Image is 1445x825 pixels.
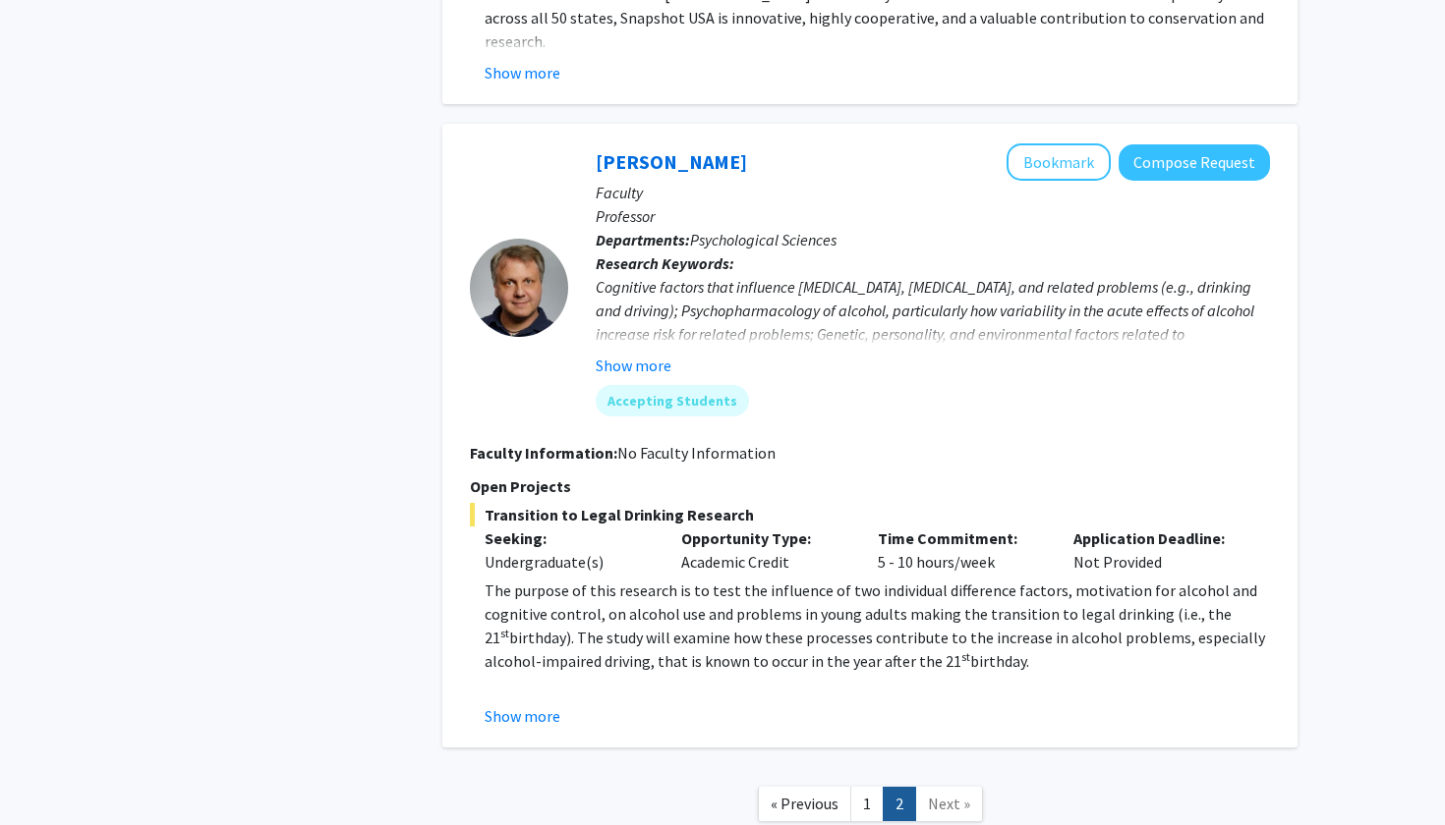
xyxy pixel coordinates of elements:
[1059,526,1255,574] div: Not Provided
[596,354,671,377] button: Show more
[485,550,652,574] div: Undergraduate(s)
[596,149,747,174] a: [PERSON_NAME]
[1007,143,1111,181] button: Add Denis McCarthy to Bookmarks
[617,443,776,463] span: No Faculty Information
[485,628,1265,671] span: birthday). The study will examine how these processes contribute to the increase in alcohol probl...
[485,526,652,550] p: Seeking:
[596,275,1270,369] div: Cognitive factors that influence [MEDICAL_DATA], [MEDICAL_DATA], and related problems (e.g., drin...
[666,526,863,574] div: Academic Credit
[915,787,983,821] a: Next Page
[596,181,1270,204] p: Faculty
[470,443,617,463] b: Faculty Information:
[596,230,690,249] b: Departments:
[470,503,1270,526] span: Transition to Legal Drinking Research
[485,704,560,728] button: Show more
[771,794,838,813] span: « Previous
[878,526,1045,550] p: Time Commitment:
[850,787,884,821] a: 1
[485,61,560,84] button: Show more
[961,649,970,664] sup: st
[500,626,509,640] sup: st
[883,787,916,821] a: 2
[485,580,1257,647] span: The purpose of this research is to test the influence of two individual difference factors, motiv...
[596,385,749,416] mat-chip: Accepting Students
[1073,526,1241,550] p: Application Deadline:
[470,474,1270,498] p: Open Projects
[15,737,84,810] iframe: Chat
[928,794,970,813] span: Next »
[758,787,851,821] a: Previous
[970,651,1029,671] span: birthday.
[596,204,1270,228] p: Professor
[681,526,848,550] p: Opportunity Type:
[863,526,1060,574] div: 5 - 10 hours/week
[596,253,734,273] b: Research Keywords:
[690,230,837,249] span: Psychological Sciences
[1119,144,1270,181] button: Compose Request to Denis McCarthy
